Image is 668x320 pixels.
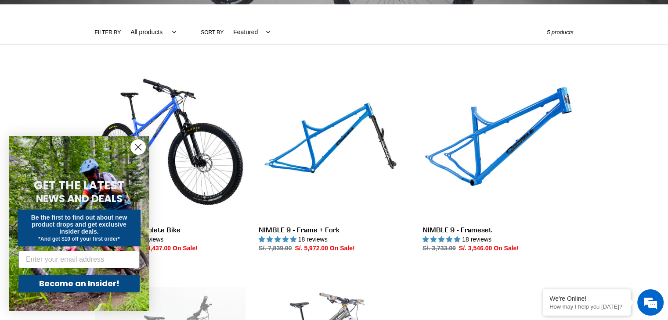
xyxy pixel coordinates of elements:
[130,139,146,155] button: Close dialog
[38,236,119,242] span: *And get $10 off your first order*
[95,28,121,36] label: Filter by
[549,303,624,310] p: How may I help you today?
[34,178,124,193] span: GET THE LATEST
[31,214,127,235] span: Be the first to find out about new product drops and get exclusive insider deals.
[201,28,224,36] label: Sort by
[36,192,123,206] span: NEWS AND DEALS
[547,29,574,36] span: 5 products
[18,251,140,268] input: Enter your email address
[549,295,624,302] div: We're Online!
[18,275,140,292] button: Become an Insider!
